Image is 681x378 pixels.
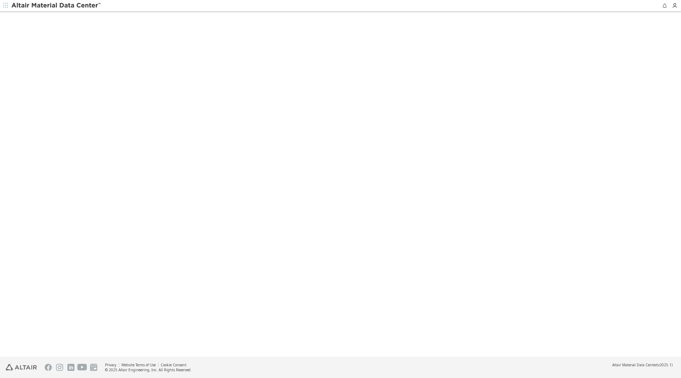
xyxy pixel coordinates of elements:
[161,362,187,367] a: Cookie Consent
[612,362,657,367] span: Altair Material Data Center
[11,2,102,9] img: Altair Material Data Center
[6,364,37,371] img: Altair Engineering
[612,362,672,367] div: (v2025.1)
[105,362,116,367] a: Privacy
[105,367,192,372] div: © 2025 Altair Engineering, Inc. All Rights Reserved.
[121,362,156,367] a: Website Terms of Use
